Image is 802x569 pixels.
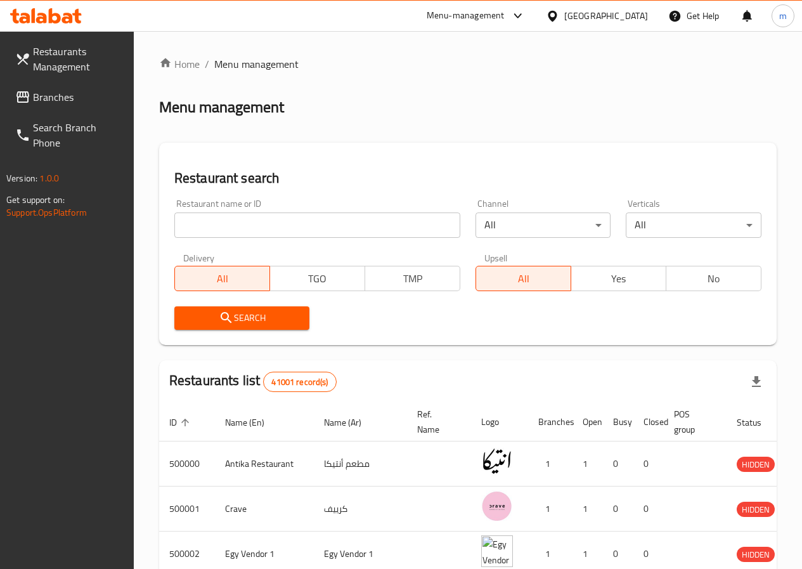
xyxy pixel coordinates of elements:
[6,192,65,208] span: Get support on:
[174,213,460,238] input: Search for restaurant name or ID..
[481,490,513,522] img: Crave
[215,441,314,487] td: Antika Restaurant
[159,441,215,487] td: 500000
[603,403,633,441] th: Busy
[633,403,664,441] th: Closed
[572,403,603,441] th: Open
[481,535,513,567] img: Egy Vendor 1
[174,306,310,330] button: Search
[5,36,134,82] a: Restaurants Management
[427,8,505,23] div: Menu-management
[324,415,378,430] span: Name (Ar)
[564,9,648,23] div: [GEOGRAPHIC_DATA]
[475,266,571,291] button: All
[183,253,215,262] label: Delivery
[275,270,360,288] span: TGO
[184,310,300,326] span: Search
[5,112,134,158] a: Search Branch Phone
[576,270,661,288] span: Yes
[471,403,528,441] th: Logo
[169,371,337,392] h2: Restaurants list
[215,487,314,532] td: Crave
[572,441,603,487] td: 1
[737,547,775,562] span: HIDDEN
[417,407,456,437] span: Ref. Name
[370,270,455,288] span: TMP
[528,441,572,487] td: 1
[475,213,611,238] div: All
[571,266,666,291] button: Yes
[264,376,335,388] span: 41001 record(s)
[159,97,284,117] h2: Menu management
[528,487,572,532] td: 1
[174,169,761,188] h2: Restaurant search
[6,204,87,221] a: Support.OpsPlatform
[33,120,124,150] span: Search Branch Phone
[225,415,281,430] span: Name (En)
[633,441,664,487] td: 0
[528,403,572,441] th: Branches
[572,487,603,532] td: 1
[159,56,777,72] nav: breadcrumb
[603,441,633,487] td: 0
[737,415,778,430] span: Status
[365,266,460,291] button: TMP
[741,367,772,397] div: Export file
[159,487,215,532] td: 500001
[205,56,209,72] li: /
[633,487,664,532] td: 0
[666,266,761,291] button: No
[174,266,270,291] button: All
[180,270,265,288] span: All
[674,407,711,437] span: POS group
[269,266,365,291] button: TGO
[39,170,59,186] span: 1.0.0
[671,270,756,288] span: No
[214,56,299,72] span: Menu management
[314,441,407,487] td: مطعم أنتيكا
[6,170,37,186] span: Version:
[737,502,775,517] span: HIDDEN
[779,9,787,23] span: m
[159,56,200,72] a: Home
[33,44,124,74] span: Restaurants Management
[263,372,336,392] div: Total records count
[481,270,566,288] span: All
[33,89,124,105] span: Branches
[626,213,761,238] div: All
[481,445,513,477] img: Antika Restaurant
[484,253,508,262] label: Upsell
[5,82,134,112] a: Branches
[169,415,193,430] span: ID
[737,457,775,472] span: HIDDEN
[314,487,407,532] td: كرييف
[603,487,633,532] td: 0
